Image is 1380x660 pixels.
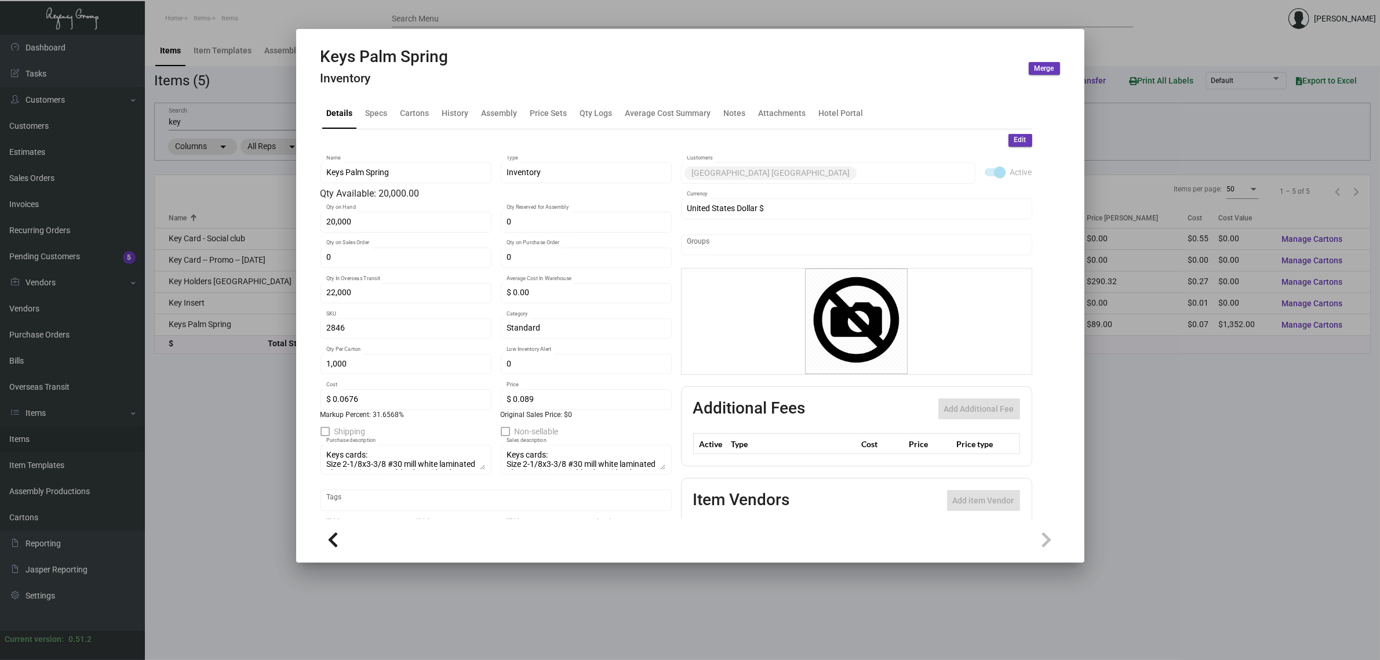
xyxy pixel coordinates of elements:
[400,107,429,119] div: Cartons
[953,434,1006,454] th: Price type
[819,107,864,119] div: Hotel Portal
[1014,135,1026,145] span: Edit
[947,490,1020,511] button: Add item Vendor
[5,633,64,646] div: Current version:
[693,434,729,454] th: Active
[1029,62,1060,75] button: Merge
[729,434,858,454] th: Type
[580,107,613,119] div: Qty Logs
[859,168,969,177] input: Add new..
[625,107,711,119] div: Average Cost Summary
[938,398,1020,419] button: Add Additional Fee
[321,187,672,201] div: Qty Available: 20,000.00
[724,107,746,119] div: Notes
[1008,134,1032,147] button: Edit
[321,71,449,86] h4: Inventory
[442,107,469,119] div: History
[684,166,857,180] mat-chip: [GEOGRAPHIC_DATA] [GEOGRAPHIC_DATA]
[759,107,806,119] div: Attachments
[530,107,567,119] div: Price Sets
[687,240,1026,249] input: Add new..
[366,107,388,119] div: Specs
[327,107,353,119] div: Details
[906,434,953,454] th: Price
[334,425,366,438] span: Shipping
[953,496,1014,505] span: Add item Vendor
[944,404,1014,414] span: Add Additional Fee
[321,47,449,67] h2: Keys Palm Spring
[482,107,518,119] div: Assembly
[1035,64,1054,74] span: Merge
[515,425,559,438] span: Non-sellable
[693,398,806,419] h2: Additional Fees
[858,434,906,454] th: Cost
[68,633,92,646] div: 0.51.2
[1010,165,1032,179] span: Active
[693,490,790,511] h2: Item Vendors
